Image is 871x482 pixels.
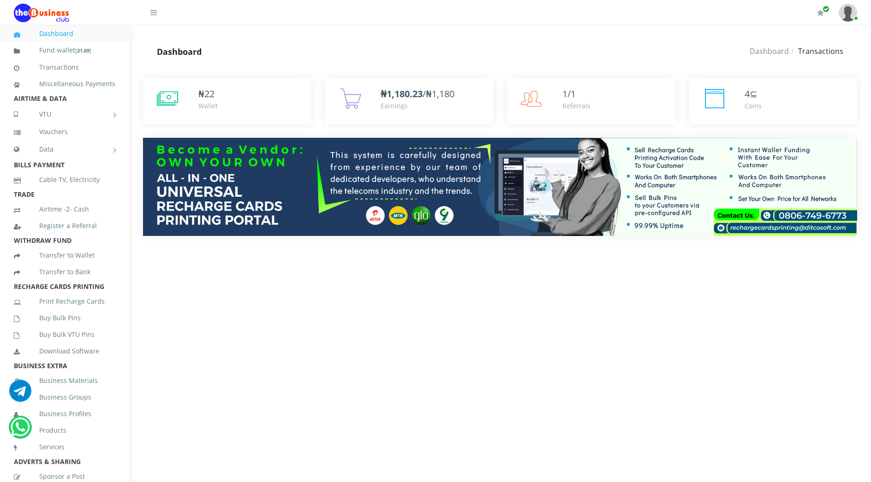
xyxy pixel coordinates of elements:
[14,245,115,266] a: Transfer to Wallet
[9,387,31,402] a: Chat for support
[14,436,115,458] a: Services
[381,88,454,100] span: /₦1,180
[204,88,215,100] span: 22
[745,101,762,111] div: Coins
[14,40,115,61] a: Fund wallet[21.69]
[14,341,115,362] a: Download Software
[77,47,89,54] b: 21.69
[14,370,115,391] a: Business Materials
[11,423,30,438] a: Chat for support
[143,138,857,235] img: multitenant_rcp.png
[839,4,857,22] img: User
[14,23,115,44] a: Dashboard
[381,88,423,100] b: ₦1,180.23
[745,87,762,101] div: ⊆
[750,46,789,56] a: Dashboard
[14,291,115,312] a: Print Recharge Cards
[143,78,311,124] a: ₦22 Wallet
[14,169,115,190] a: Cable TV, Electricity
[823,6,829,12] span: Renew/Upgrade Subscription
[789,46,843,57] li: Transactions
[14,420,115,441] a: Products
[14,215,115,236] a: Register a Referral
[198,101,218,111] div: Wallet
[14,121,115,142] a: Vouchers
[14,138,115,161] a: Data
[14,387,115,408] a: Business Groups
[157,46,202,57] strong: Dashboard
[14,261,115,282] a: Transfer to Bank
[381,101,454,111] div: Earnings
[325,78,494,124] a: ₦1,180.23/₦1,180 Earnings
[562,101,591,111] div: Referrals
[14,103,115,126] a: VTU
[14,199,115,220] a: Airtime -2- Cash
[562,88,576,100] span: 1/1
[817,9,824,17] i: Renew/Upgrade Subscription
[507,78,675,124] a: 1/1 Referrals
[14,73,115,94] a: Miscellaneous Payments
[198,87,218,101] div: ₦
[14,307,115,329] a: Buy Bulk Pins
[14,403,115,424] a: Business Profiles
[14,4,69,22] img: Logo
[75,47,91,54] small: [ ]
[745,88,750,100] span: 4
[14,57,115,78] a: Transactions
[14,324,115,345] a: Buy Bulk VTU Pins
